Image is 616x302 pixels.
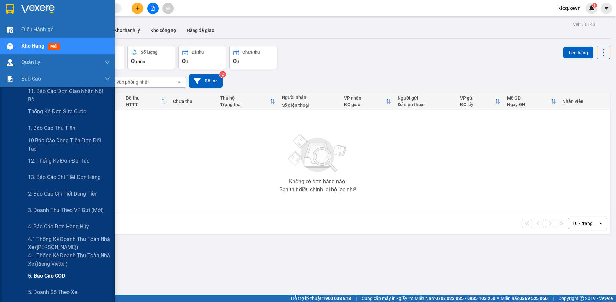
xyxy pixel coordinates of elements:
[237,59,239,64] span: đ
[362,295,413,302] span: Cung cấp máy in - giấy in:
[28,124,75,132] span: 1. Báo cáo thu tiền
[457,93,504,110] th: Toggle SortBy
[181,22,219,38] button: Hàng đã giao
[145,22,181,38] button: Kho công nợ
[279,187,356,192] div: Bạn thử điều chỉnh lại bộ lọc nhé!
[344,102,386,107] div: ĐC giao
[105,76,110,81] span: down
[132,3,143,14] button: plus
[182,57,186,65] span: 0
[28,235,110,251] span: 4.1 Thống kê doanh thu toàn nhà xe ([PERSON_NAME])
[7,26,13,33] img: warehouse-icon
[217,93,279,110] th: Toggle SortBy
[519,296,548,301] strong: 0369 525 060
[497,297,499,300] span: ⚪️
[291,295,351,302] span: Hỗ trợ kỹ thuật:
[593,3,596,8] span: 1
[135,6,140,11] span: plus
[21,25,53,34] span: Điều hành xe
[28,157,89,165] span: 12. Thống kê đơn đối tác
[553,295,554,302] span: |
[166,6,170,11] span: aim
[504,93,559,110] th: Toggle SortBy
[126,95,161,101] div: Đã thu
[460,95,495,101] div: VP gửi
[7,43,13,50] img: warehouse-icon
[592,3,597,8] sup: 1
[242,50,260,55] div: Chưa thu
[173,99,214,104] div: Chưa thu
[147,3,159,14] button: file-add
[28,107,86,116] span: Thống kê đơn sửa cước
[580,296,584,301] span: copyright
[6,4,14,14] img: logo-vxr
[501,295,548,302] span: Miền Bắc
[176,80,182,85] svg: open
[398,102,453,107] div: Số điện thoại
[150,6,155,11] span: file-add
[48,43,60,50] span: mới
[344,95,386,101] div: VP nhận
[7,76,13,82] img: solution-icon
[573,21,595,28] div: ver 1.8.143
[598,221,603,226] svg: open
[28,173,101,181] span: 13. Báo cáo chi tiết đơn hàng
[572,220,593,227] div: 10 / trang
[219,71,226,78] sup: 2
[435,296,495,301] strong: 0708 023 035 - 0935 103 250
[28,190,98,198] span: 2. Báo cáo chi tiết dòng tiền
[162,3,174,14] button: aim
[220,95,270,101] div: Thu hộ
[186,59,188,64] span: đ
[28,272,65,280] span: 5. Báo cáo COD
[229,46,277,69] button: Chưa thu0đ
[356,295,357,302] span: |
[604,5,609,11] span: caret-down
[341,93,395,110] th: Toggle SortBy
[220,102,270,107] div: Trạng thái
[178,46,226,69] button: Đã thu0đ
[601,3,612,14] button: caret-down
[28,251,110,268] span: 4.1 Thống kê doanh thu toàn nhà xe (Riêng Viettel)
[131,57,135,65] span: 0
[21,75,41,83] span: Báo cáo
[415,295,495,302] span: Miền Nam
[21,58,40,66] span: Quản Lý
[460,102,495,107] div: ĐC lấy
[21,43,44,49] span: Kho hàng
[282,95,337,100] div: Người nhận
[192,50,204,55] div: Đã thu
[282,103,337,108] div: Số điện thoại
[123,93,170,110] th: Toggle SortBy
[28,288,77,296] span: 5. Doanh số theo xe
[136,59,145,64] span: món
[127,46,175,69] button: Số lượng0món
[507,95,551,101] div: Mã GD
[189,74,223,88] button: Bộ lọc
[28,222,89,231] span: 4. Báo cáo đơn hàng hủy
[28,206,104,214] span: 3. Doanh Thu theo VP Gửi (mới)
[589,5,595,11] img: icon-new-feature
[233,57,237,65] span: 0
[553,4,586,12] span: ktcq.xevn
[28,87,110,104] span: 11. Báo cáo đơn giao nhận nội bộ
[7,59,13,66] img: warehouse-icon
[289,179,346,184] div: Không có đơn hàng nào.
[562,99,607,104] div: Nhân viên
[28,136,110,153] span: 10.Báo cáo dòng tiền đơn đối tác
[126,102,161,107] div: HTTT
[398,95,453,101] div: Người gửi
[323,296,351,301] strong: 1900 633 818
[141,50,157,55] div: Số lượng
[109,22,145,38] button: Kho thanh lý
[105,79,150,85] div: Chọn văn phòng nhận
[285,130,351,176] img: svg+xml;base64,PHN2ZyBjbGFzcz0ibGlzdC1wbHVnX19zdmciIHhtbG5zPSJodHRwOi8vd3d3LnczLm9yZy8yMDAwL3N2Zy...
[507,102,551,107] div: Ngày ĐH
[563,47,593,58] button: Lên hàng
[105,60,110,65] span: down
